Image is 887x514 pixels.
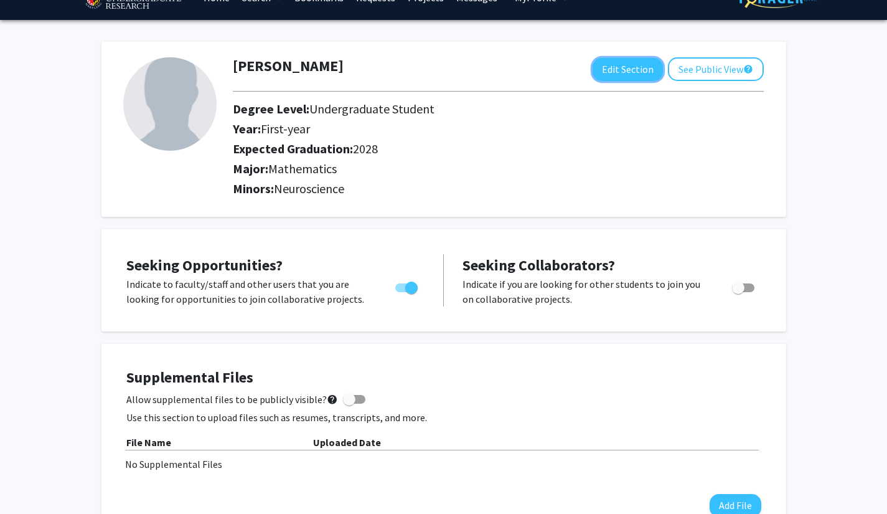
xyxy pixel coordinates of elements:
[126,410,761,425] p: Use this section to upload files such as resumes, transcripts, and more.
[126,436,171,449] b: File Name
[309,101,434,117] span: Undergraduate Student
[313,436,381,449] b: Uploaded Date
[233,161,764,176] h2: Major:
[268,161,337,176] span: Mathematics
[126,392,338,407] span: Allow supplemental files to be publicly visible?
[353,141,378,156] span: 2028
[233,181,764,196] h2: Minors:
[126,369,761,387] h4: Supplemental Files
[233,102,694,117] h2: Degree Level:
[125,457,763,472] div: No Supplemental Files
[9,458,53,505] iframe: Chat
[261,121,310,136] span: First-year
[274,181,344,196] span: Neuroscience
[233,141,694,156] h2: Expected Graduation:
[593,58,663,81] button: Edit Section
[390,277,425,295] div: Toggle
[233,57,344,75] h1: [PERSON_NAME]
[743,62,753,77] mat-icon: help
[462,277,708,307] p: Indicate if you are looking for other students to join you on collaborative projects.
[727,277,761,295] div: Toggle
[123,57,217,151] img: Profile Picture
[327,392,338,407] mat-icon: help
[233,121,694,136] h2: Year:
[126,255,283,275] span: Seeking Opportunities?
[462,255,615,275] span: Seeking Collaborators?
[668,57,764,81] button: See Public View
[126,277,372,307] p: Indicate to faculty/staff and other users that you are looking for opportunities to join collabor...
